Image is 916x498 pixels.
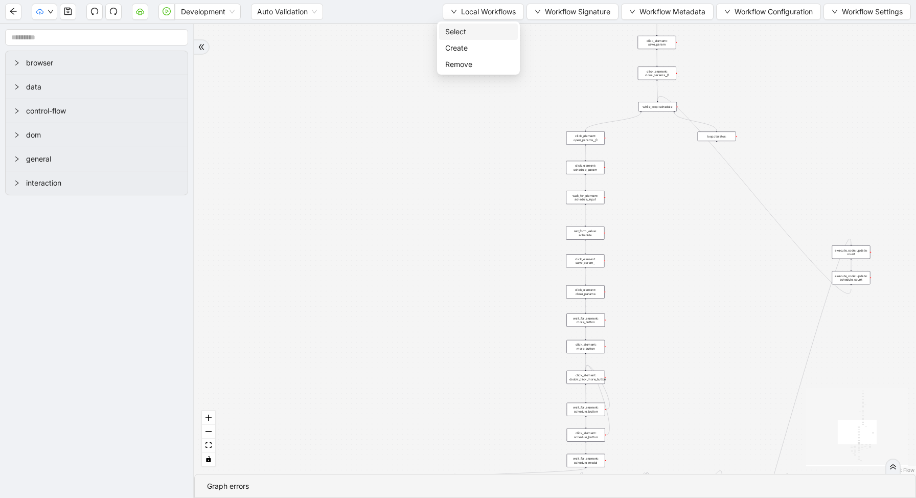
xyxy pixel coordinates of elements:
span: down [451,9,457,15]
span: down [629,9,635,15]
g: Edge from wait_for_element: schedule_button to click_element: doublr_click_more_button [586,366,610,410]
div: click_element: doublr_click_more_button [566,371,605,384]
span: play-circle [163,7,171,15]
span: down [832,9,838,15]
g: Edge from wait_for_element: schedule_modal to click_element: schedule_period [453,468,586,479]
div: click_element: close_params__0 [638,66,676,80]
div: click_element: save_param_ [566,254,604,267]
div: loop_iterator:plus-circle [698,131,736,141]
span: right [14,180,20,186]
div: while_loop: schedule [638,102,677,111]
button: downWorkflow Signature [526,4,619,20]
div: control-flow [6,99,188,123]
span: Create [445,42,512,54]
span: right [14,132,20,138]
div: execute_code: update: count [832,245,870,259]
span: down [535,9,541,15]
div: click_element: schedule_param [566,161,605,174]
div: interaction [6,171,188,195]
g: Edge from click_element: schedule_button to click_element: doublr_click_more_button [586,365,610,435]
span: Workflow Signature [545,6,610,17]
button: downWorkflow Settings [823,4,911,20]
div: wait_for_element: schedule_button [567,403,605,416]
button: downLocal Workflows [443,4,524,20]
span: plus-circle [714,145,720,151]
span: down [48,9,54,15]
span: right [14,60,20,66]
g: Edge from execute_code: update: schedule_count to while_loop: schedule [657,96,851,293]
div: wait_for_element: more_button [566,313,605,327]
button: toggle interactivity [202,452,215,466]
div: wait_for_element: schedule_modal [567,454,605,467]
span: Workflow Settings [842,6,903,17]
div: general [6,147,188,171]
span: double-right [889,463,897,470]
span: control-flow [26,105,179,117]
div: click_element: open_params__0 [566,131,605,145]
button: arrow-left [5,4,21,20]
button: save [60,4,76,20]
span: Development [181,4,235,19]
span: right [14,84,20,90]
span: data [26,81,179,93]
button: downWorkflow Configuration [716,4,821,20]
div: execute_code: update: schedule_count [832,271,870,284]
div: click_element: schedule_button [567,428,605,442]
button: cloud-uploaddown [32,4,57,20]
span: save [64,7,72,15]
div: click_element: more_button [566,340,605,353]
span: Workflow Configuration [735,6,813,17]
div: wait_for_element: schedule_input [566,191,604,204]
div: dom [6,123,188,147]
span: right [14,156,20,162]
div: click_element: save_param [638,36,676,49]
div: set_form_value: schedule [566,227,604,240]
span: right [14,108,20,114]
span: browser [26,57,179,69]
span: undo [90,7,99,15]
g: Edge from while_loop: schedule to click_element: open_params__0 [585,112,641,130]
button: undo [86,4,103,20]
div: data [6,75,188,99]
button: redo [105,4,122,20]
div: Graph errors [207,481,903,492]
span: arrow-left [9,7,17,15]
g: Edge from while_loop: schedule to loop_iterator: [674,112,717,131]
span: general [26,153,179,165]
div: browser [6,51,188,75]
span: dom [26,129,179,141]
span: Workflow Metadata [639,6,705,17]
div: click_element: close_params [566,285,605,299]
button: zoom in [202,411,215,425]
span: interaction [26,177,179,189]
button: downWorkflow Metadata [621,4,714,20]
button: play-circle [158,4,175,20]
div: loop_iterator: [698,131,736,141]
span: double-right [198,43,205,51]
a: React Flow attribution [888,467,914,473]
span: Local Workflows [461,6,516,17]
span: Remove [445,59,512,70]
button: fit view [202,439,215,452]
button: cloud-server [132,4,148,20]
span: cloud-server [136,7,144,15]
span: redo [109,7,118,15]
g: Edge from click_element: close_params to wait_for_element: more_button [585,299,586,312]
span: cloud-upload [36,8,43,15]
